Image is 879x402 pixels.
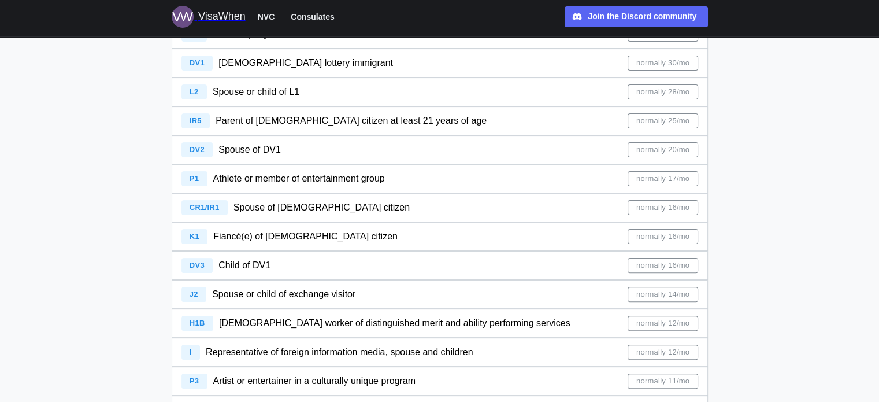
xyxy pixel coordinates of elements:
span: Spouse of [DEMOGRAPHIC_DATA] citizen [233,202,410,212]
span: normally 16/mo [636,201,689,215]
span: Athlete or member of entertainment group [213,174,385,183]
span: Consulates [291,10,334,24]
span: K1 [190,232,199,241]
a: DV1 [DEMOGRAPHIC_DATA] lottery immigrantnormally 30/mo [172,49,708,78]
span: DV3 [190,261,205,270]
span: Spouse or child of exchange visitor [212,289,355,299]
span: [DEMOGRAPHIC_DATA] worker of distinguished merit and ability performing services [219,318,570,328]
span: L2 [190,87,199,96]
span: normally 12/mo [636,316,689,330]
span: Spouse of DV1 [218,145,281,154]
span: [DEMOGRAPHIC_DATA] lottery immigrant [218,58,393,68]
span: normally 12/mo [636,345,689,359]
span: J2 [190,290,198,298]
a: CR1/IR1 Spouse of [DEMOGRAPHIC_DATA] citizennormally 16/mo [172,193,708,222]
span: I [190,348,192,356]
div: Join the Discord community [588,10,696,23]
a: H1B [DEMOGRAPHIC_DATA] worker of distinguished merit and ability performing servicesnormally 12/mo [172,309,708,338]
a: K1 Fiancé(e) of [DEMOGRAPHIC_DATA] citizennormally 16/mo [172,222,708,251]
a: Logo for VisaWhen VisaWhen [172,6,246,28]
span: normally 16/mo [636,230,689,244]
span: normally 30/mo [636,56,689,70]
span: normally 11/mo [636,374,689,388]
span: normally 20/mo [636,143,689,157]
a: IR5 Parent of [DEMOGRAPHIC_DATA] citizen at least 21 years of agenormally 25/mo [172,106,708,135]
span: normally 14/mo [636,287,689,301]
span: Child of DV1 [218,260,270,270]
button: Consulates [285,9,339,24]
span: normally 16/mo [636,259,689,272]
a: DV3 Child of DV1normally 16/mo [172,251,708,280]
span: IR5 [190,116,202,125]
span: L1 [190,29,199,38]
span: normally 28/mo [636,85,689,99]
span: Artist or entertainer in a culturally unique program [213,376,416,386]
span: Intracompany transferee [213,29,313,39]
span: P1 [190,174,199,183]
span: Representative of foreign information media, spouse and children [206,347,473,357]
a: J2 Spouse or child of exchange visitornormally 14/mo [172,280,708,309]
button: NVC [253,9,280,24]
a: DV2 Spouse of DV1normally 20/mo [172,135,708,164]
div: VisaWhen [198,9,246,25]
a: P1 Athlete or member of entertainment groupnormally 17/mo [172,164,708,193]
span: CR1/IR1 [190,203,220,212]
span: DV2 [190,145,205,154]
a: L2 Spouse or child of L1normally 28/mo [172,78,708,106]
span: NVC [258,10,275,24]
span: P3 [190,377,199,385]
span: Spouse or child of L1 [213,87,299,97]
a: P3 Artist or entertainer in a culturally unique programnormally 11/mo [172,367,708,396]
span: Parent of [DEMOGRAPHIC_DATA] citizen at least 21 years of age [216,116,487,126]
span: Fiancé(e) of [DEMOGRAPHIC_DATA] citizen [213,231,398,241]
img: Logo for VisaWhen [172,6,194,28]
span: normally 25/mo [636,114,689,128]
a: Join the Discord community [565,6,708,27]
a: I Representative of foreign information media, spouse and childrennormally 12/mo [172,338,708,367]
span: normally 17/mo [636,172,689,186]
span: H1B [190,319,205,327]
span: DV1 [190,58,205,67]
